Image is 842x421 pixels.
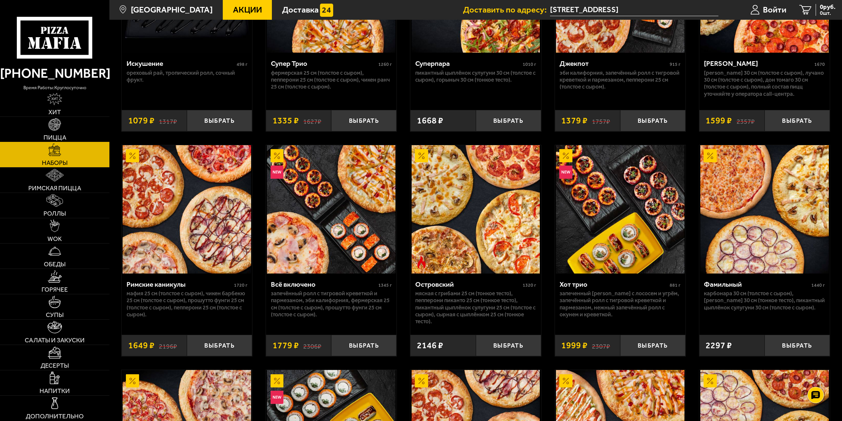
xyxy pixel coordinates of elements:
img: Новинка [271,166,284,179]
button: Выбрать [331,335,396,356]
img: Акционный [559,149,572,162]
span: Салаты и закуски [25,337,85,343]
img: 15daf4d41897b9f0e9f617042186c801.svg [320,4,333,17]
div: Римские каникулы [127,280,232,289]
p: Эби Калифорния, Запечённый ролл с тигровой креветкой и пармезаном, Пепперони 25 см (толстое с сыр... [560,69,681,91]
span: WOK [47,236,62,242]
span: 915 г [670,62,681,67]
div: [PERSON_NAME] [704,59,813,68]
s: 1317 ₽ [159,116,177,125]
span: 0 шт. [820,11,835,16]
img: Акционный [126,149,139,162]
img: Акционный [271,149,284,162]
p: Карбонара 30 см (толстое с сыром), [PERSON_NAME] 30 см (тонкое тесто), Пикантный цыплёнок сулугун... [704,290,825,311]
span: Пицца [44,134,66,141]
span: 1599 ₽ [706,116,732,125]
span: Наборы [42,160,68,166]
img: Фамильный [700,145,829,274]
button: Выбрать [187,335,252,356]
span: 1335 ₽ [273,116,299,125]
span: 2146 ₽ [417,341,443,350]
span: Обеды [44,261,66,267]
button: Выбрать [187,110,252,131]
span: Роллы [44,210,66,217]
s: 2306 ₽ [303,341,321,350]
span: 881 г [670,282,681,288]
span: 1720 г [234,282,247,288]
p: Ореховый рай, Тропический ролл, Сочный фрукт. [127,69,247,84]
img: Акционный [704,374,717,387]
span: 0 руб. [820,4,835,10]
p: Мясная с грибами 25 см (тонкое тесто), Пепперони Пиканто 25 см (тонкое тесто), Пикантный цыплёнок... [415,290,536,325]
div: Суперпара [415,59,521,68]
a: АкционныйНовинкаХот трио [555,145,685,274]
div: Джекпот [560,59,668,68]
div: Искушение [127,59,235,68]
span: Россия, Санкт-Петербург, Бассейная улица, 10 [550,4,718,16]
span: 1779 ₽ [273,341,299,350]
span: Войти [763,6,786,14]
s: 1757 ₽ [592,116,610,125]
s: 2357 ₽ [737,116,755,125]
img: Акционный [126,374,139,387]
span: 1079 ₽ [128,116,155,125]
button: Выбрать [476,110,541,131]
p: Пикантный цыплёнок сулугуни 30 см (толстое с сыром), Горыныч 30 см (тонкое тесто). [415,69,536,84]
s: 2307 ₽ [592,341,610,350]
div: Островский [415,280,521,289]
button: Выбрать [620,335,685,356]
img: Острое блюдо [415,256,428,269]
div: Всё включено [271,280,377,289]
p: Запечённый ролл с тигровой креветкой и пармезаном, Эби Калифорния, Фермерская 25 см (толстое с сы... [271,290,392,318]
span: Хит [48,109,61,115]
img: Акционный [415,374,428,387]
a: АкционныйРимские каникулы [122,145,252,274]
span: 1999 ₽ [561,341,588,350]
span: Акции [233,6,262,14]
img: Всё включено [267,145,395,274]
s: 1627 ₽ [303,116,321,125]
img: Хот трио [556,145,684,274]
button: Выбрать [331,110,396,131]
img: Новинка [559,166,572,179]
span: Напитки [40,388,70,394]
span: 1379 ₽ [561,116,588,125]
img: Акционный [271,374,284,387]
span: 1320 г [523,282,536,288]
span: 2297 ₽ [706,341,732,350]
a: АкционныйФамильный [699,145,830,274]
span: 1345 г [378,282,392,288]
span: Доставка [282,6,319,14]
button: Выбрать [765,335,830,356]
input: Ваш адрес доставки [550,4,718,16]
img: Римские каникулы [123,145,251,274]
a: АкционныйОстрое блюдоОстровский [410,145,541,274]
span: 1010 г [523,62,536,67]
div: Хот трио [560,280,668,289]
span: Десерты [41,362,69,369]
span: Горячее [42,286,68,293]
span: 1440 г [811,282,825,288]
span: 1649 ₽ [128,341,155,350]
img: Акционный [559,374,572,387]
p: [PERSON_NAME] 30 см (толстое с сыром), Лучано 30 см (толстое с сыром), Дон Томаго 30 см (толстое ... [704,69,825,97]
button: Выбрать [765,110,830,131]
p: Запеченный [PERSON_NAME] с лососем и угрём, Запечённый ролл с тигровой креветкой и пармезаном, Не... [560,290,681,318]
p: Фермерская 25 см (толстое с сыром), Пепперони 25 см (толстое с сыром), Чикен Ранч 25 см (толстое ... [271,69,392,91]
span: Римская пицца [28,185,81,191]
span: Супы [46,312,64,318]
s: 2196 ₽ [159,341,177,350]
a: АкционныйНовинкаВсё включено [266,145,396,274]
div: Супер Трио [271,59,377,68]
img: Акционный [704,149,717,162]
img: Акционный [415,149,428,162]
span: 1668 ₽ [417,116,443,125]
img: Новинка [271,391,284,404]
img: Островский [412,145,540,274]
span: 1260 г [378,62,392,67]
button: Выбрать [620,110,685,131]
p: Мафия 25 см (толстое с сыром), Чикен Барбекю 25 см (толстое с сыром), Прошутто Фунги 25 см (толст... [127,290,247,318]
span: Дополнительно [26,413,84,419]
span: [GEOGRAPHIC_DATA] [131,6,213,14]
span: 1670 [814,62,825,67]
